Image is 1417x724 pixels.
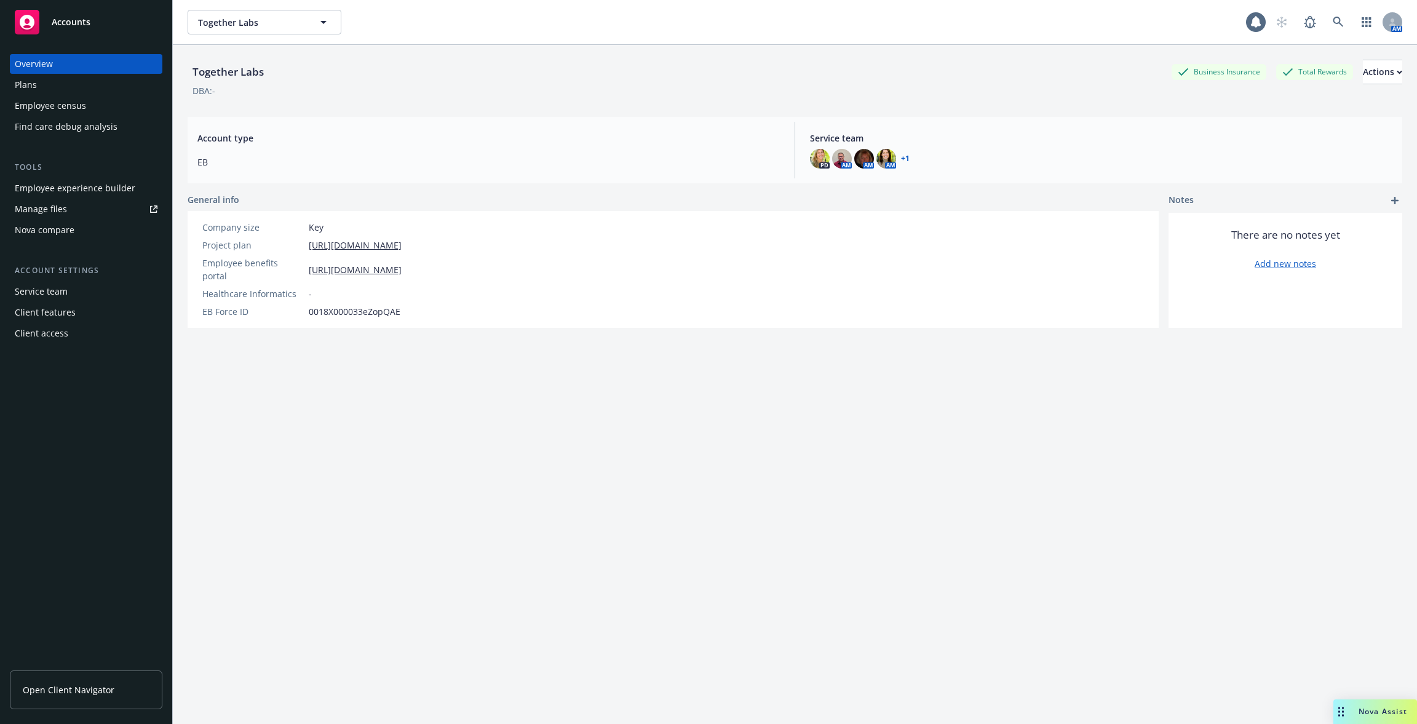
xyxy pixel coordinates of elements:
a: Search [1326,10,1351,34]
div: Employee experience builder [15,178,135,198]
span: Together Labs [198,16,304,29]
a: Manage files [10,199,162,219]
span: General info [188,193,239,206]
img: photo [854,149,874,169]
div: Find care debug analysis [15,117,117,137]
a: Client features [10,303,162,322]
a: Plans [10,75,162,95]
span: Nova Assist [1359,706,1407,717]
span: EB [197,156,780,169]
div: Tools [10,161,162,173]
span: Open Client Navigator [23,683,114,696]
span: 0018X000033eZopQAE [309,305,400,318]
a: Report a Bug [1298,10,1322,34]
button: Actions [1363,60,1402,84]
div: Business Insurance [1172,64,1266,79]
div: Account settings [10,265,162,277]
div: Healthcare Informatics [202,287,304,300]
a: Nova compare [10,220,162,240]
span: There are no notes yet [1231,228,1340,242]
button: Together Labs [188,10,341,34]
div: Overview [15,54,53,74]
div: Project plan [202,239,304,252]
img: photo [810,149,830,169]
a: Find care debug analysis [10,117,162,137]
div: Total Rewards [1276,64,1353,79]
a: Service team [10,282,162,301]
span: - [309,287,312,300]
img: photo [876,149,896,169]
div: Together Labs [188,64,269,80]
div: Employee benefits portal [202,257,304,282]
div: Manage files [15,199,67,219]
div: Employee census [15,96,86,116]
div: Service team [15,282,68,301]
div: DBA: - [193,84,215,97]
div: Company size [202,221,304,234]
div: EB Force ID [202,305,304,318]
span: Service team [810,132,1392,145]
a: Employee census [10,96,162,116]
a: Switch app [1354,10,1379,34]
a: [URL][DOMAIN_NAME] [309,239,402,252]
div: Client features [15,303,76,322]
a: Client access [10,324,162,343]
div: Nova compare [15,220,74,240]
span: Key [309,221,323,234]
div: Plans [15,75,37,95]
a: [URL][DOMAIN_NAME] [309,263,402,276]
a: Accounts [10,5,162,39]
span: Notes [1169,193,1194,208]
a: Start snowing [1269,10,1294,34]
a: Employee experience builder [10,178,162,198]
a: Overview [10,54,162,74]
button: Nova Assist [1333,699,1417,724]
a: +1 [901,155,910,162]
a: Add new notes [1255,257,1316,270]
div: Client access [15,324,68,343]
span: Account type [197,132,780,145]
div: Drag to move [1333,699,1349,724]
a: add [1387,193,1402,208]
img: photo [832,149,852,169]
span: Accounts [52,17,90,27]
